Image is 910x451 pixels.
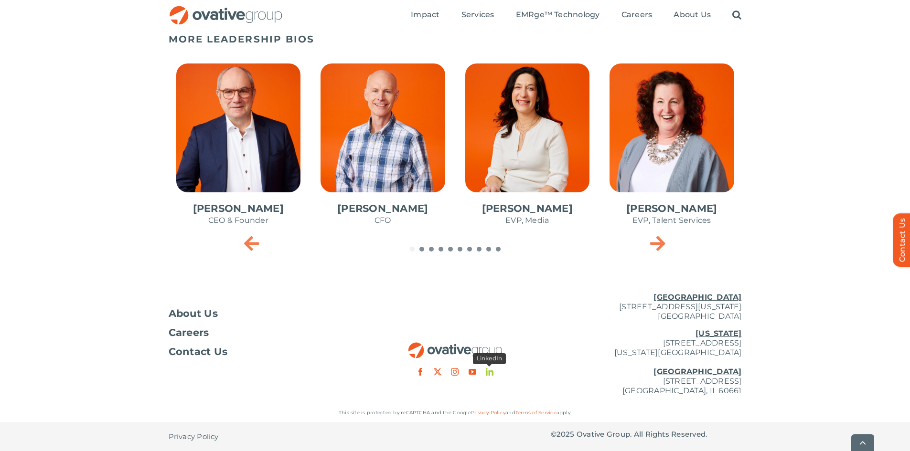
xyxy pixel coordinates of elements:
[169,408,742,418] p: This site is protected by reCAPTCHA and the Google and apply.
[410,247,415,252] span: Go to slide 1
[169,328,209,337] span: Careers
[515,409,557,416] a: Terms of Service
[448,247,453,252] span: Go to slide 5
[621,10,653,21] a: Careers
[551,293,742,321] p: [STREET_ADDRESS][US_STATE] [GEOGRAPHIC_DATA]
[169,422,219,451] a: Privacy Policy
[732,10,741,21] a: Search
[674,10,711,20] span: About Us
[169,347,228,357] span: Contact Us
[469,368,476,376] a: youtube
[458,247,462,252] span: Go to slide 6
[467,247,472,252] span: Go to slide 7
[461,10,494,20] span: Services
[477,247,482,252] span: Go to slide 8
[451,368,459,376] a: instagram
[169,328,360,337] a: Careers
[471,409,505,416] a: Privacy Policy
[696,329,741,338] u: [US_STATE]
[653,367,741,376] u: [GEOGRAPHIC_DATA]
[461,10,494,21] a: Services
[473,353,506,364] div: LinkedIn
[486,247,491,252] span: Go to slide 9
[486,368,493,376] a: linkedin
[458,56,598,243] div: 3 / 10
[169,309,218,318] span: About Us
[434,368,441,376] a: twitter
[496,247,501,252] span: Go to slide 10
[516,10,600,21] a: EMRge™ Technology
[169,309,360,357] nav: Footer Menu
[429,247,434,252] span: Go to slide 3
[169,347,360,357] a: Contact Us
[169,56,309,243] div: 1 / 10
[551,430,742,439] p: © Ovative Group. All Rights Reserved.
[621,10,653,20] span: Careers
[411,10,439,21] a: Impact
[240,231,264,255] div: Previous slide
[169,422,360,451] nav: Footer - Privacy Policy
[419,247,424,252] span: Go to slide 2
[417,368,424,376] a: facebook
[169,432,219,441] span: Privacy Policy
[313,56,453,243] div: 2 / 10
[169,33,742,45] h5: MORE LEADERSHIP BIOS
[411,10,439,20] span: Impact
[407,341,503,350] a: OG_Full_horizontal_RGB
[516,10,600,20] span: EMRge™ Technology
[439,247,443,252] span: Go to slide 4
[602,56,742,243] div: 4 / 10
[674,10,711,21] a: About Us
[557,430,575,439] span: 2025
[169,5,283,14] a: OG_Full_horizontal_RGB
[646,231,670,255] div: Next slide
[551,329,742,396] p: [STREET_ADDRESS] [US_STATE][GEOGRAPHIC_DATA] [STREET_ADDRESS] [GEOGRAPHIC_DATA], IL 60661
[169,309,360,318] a: About Us
[653,293,741,302] u: [GEOGRAPHIC_DATA]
